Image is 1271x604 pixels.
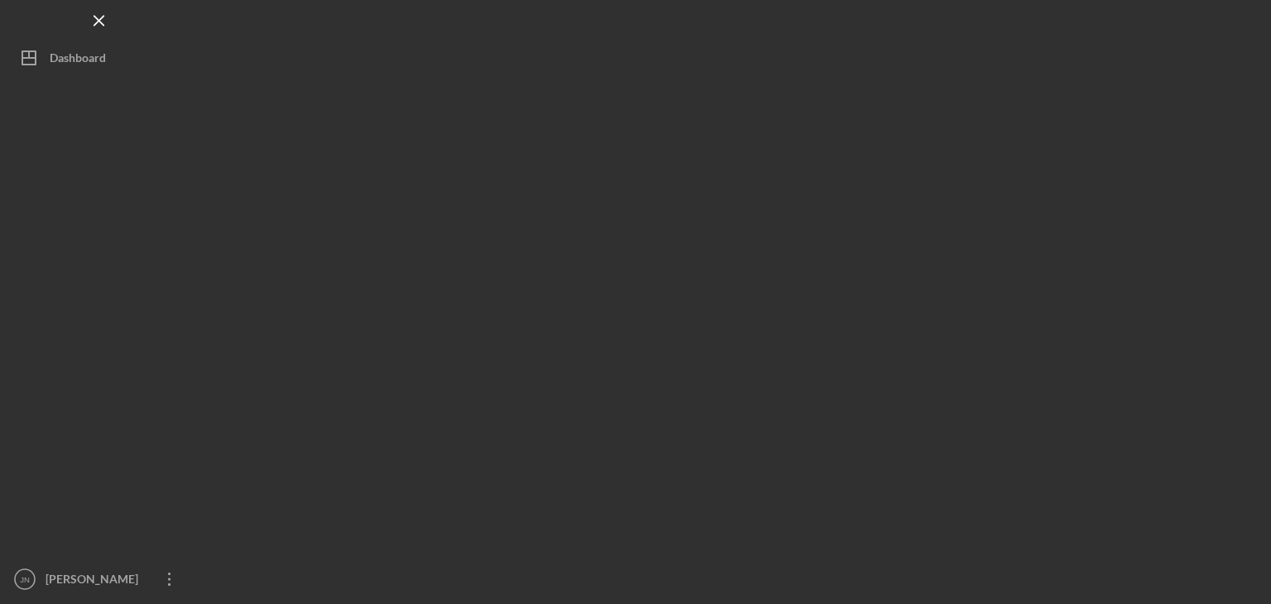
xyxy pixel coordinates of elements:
[8,563,190,596] button: JN[PERSON_NAME]
[8,41,190,74] button: Dashboard
[41,563,149,600] div: [PERSON_NAME]
[50,41,106,79] div: Dashboard
[20,575,30,584] text: JN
